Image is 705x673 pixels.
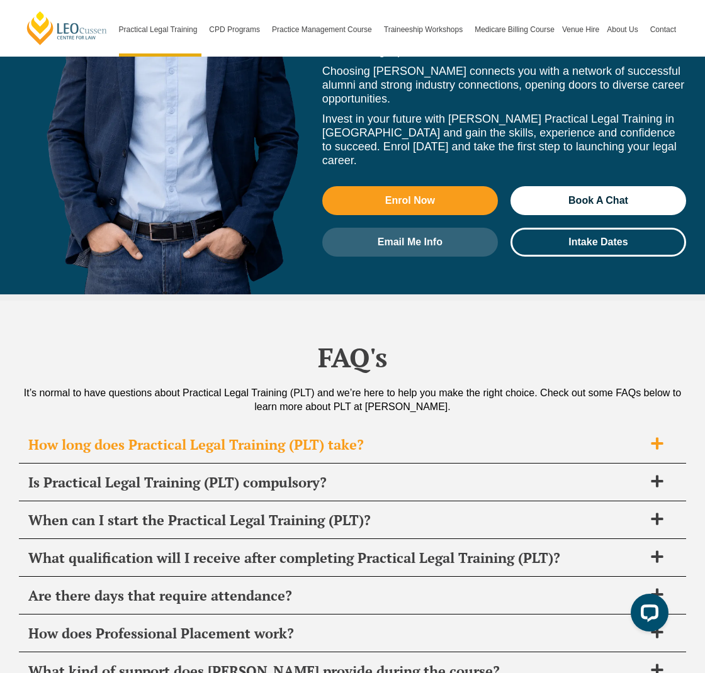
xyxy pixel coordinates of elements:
[28,511,644,529] span: When can I start the Practical Legal Training (PLT)?
[19,386,686,414] div: It’s normal to have questions about Practical Legal Training (PLT) and we’re here to help you mak...
[322,112,686,167] p: Invest in your future with [PERSON_NAME] Practical Legal Training in [GEOGRAPHIC_DATA] and gain t...
[378,237,443,247] span: Email Me Info
[115,3,206,57] a: Practical Legal Training
[28,587,644,604] span: Are there days that require attendance?
[385,196,435,206] span: Enrol Now
[28,474,644,491] span: Is Practical Legal Training (PLT) compulsory?
[471,3,558,57] a: Medicare Billing Course
[510,186,686,215] a: Book A Chat
[28,625,644,642] span: How does Professional Placement work?
[205,3,268,57] a: CPD Programs
[322,228,498,257] a: Email Me Info
[558,3,603,57] a: Venue Hire
[268,3,380,57] a: Practice Management Course
[322,186,498,215] a: Enrol Now
[28,549,644,567] span: What qualification will I receive after completing Practical Legal Training (PLT)?
[322,64,686,106] p: Choosing [PERSON_NAME] connects you with a network of successful alumni and strong industry conne...
[646,3,680,57] a: Contact
[380,3,471,57] a: Traineeship Workshops
[568,237,628,247] span: Intake Dates
[28,436,644,453] span: How long does Practical Legal Training (PLT) take?
[568,196,628,206] span: Book A Chat
[25,10,109,46] a: [PERSON_NAME] Centre for Law
[19,342,686,373] h2: FAQ's
[621,589,674,642] iframe: LiveChat chat widget
[510,228,686,257] a: Intake Dates
[603,3,646,57] a: About Us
